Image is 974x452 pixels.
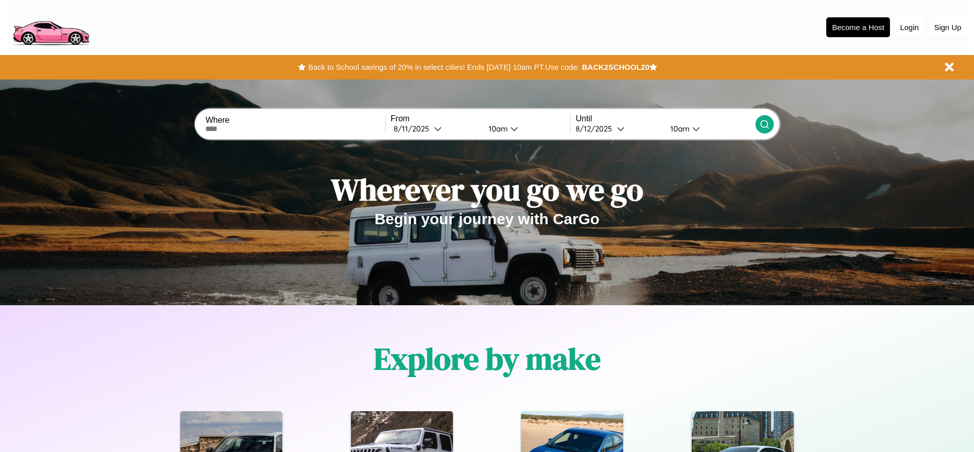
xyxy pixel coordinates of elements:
button: 10am [480,123,570,134]
b: BACK2SCHOOL20 [582,63,650,71]
button: 8/11/2025 [391,123,480,134]
div: 8 / 12 / 2025 [576,124,617,134]
div: 10am [483,124,510,134]
label: From [391,114,570,123]
img: logo [8,5,94,48]
button: Back to School savings of 20% in select cities! Ends [DATE] 10am PT.Use code: [306,60,582,74]
div: 8 / 11 / 2025 [394,124,434,134]
button: Sign Up [929,18,966,37]
label: Where [205,116,385,125]
button: Become a Host [826,17,890,37]
button: 10am [662,123,755,134]
label: Until [576,114,755,123]
div: 10am [665,124,692,134]
button: Login [895,18,924,37]
h1: Explore by make [374,338,601,380]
